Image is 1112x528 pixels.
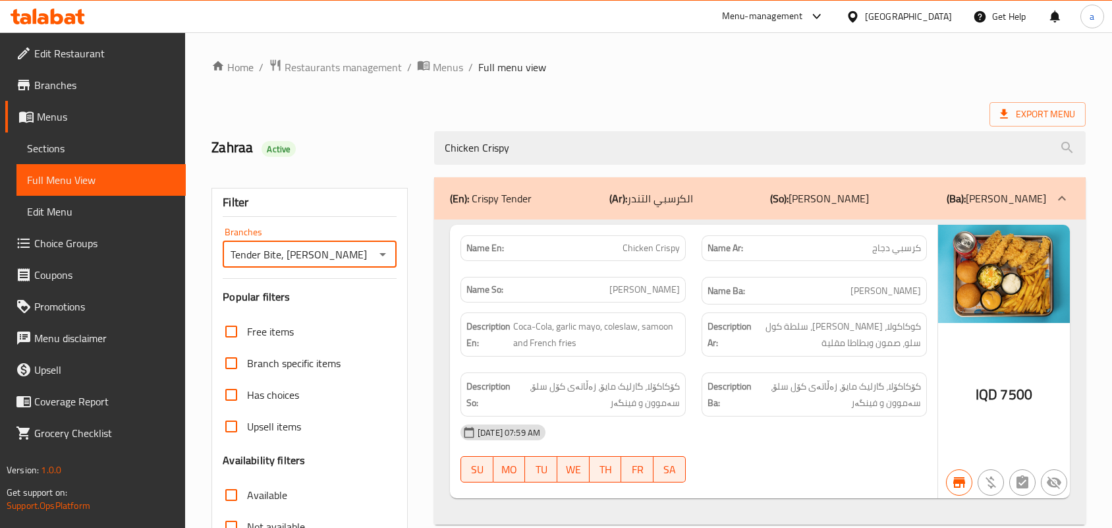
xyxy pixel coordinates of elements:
a: Edit Restaurant [5,38,186,69]
span: Export Menu [1000,106,1075,123]
a: Sections [16,132,186,164]
b: (Ba): [947,189,966,208]
span: Restaurants management [285,59,402,75]
span: Chicken Crispy [623,241,680,255]
a: Coverage Report [5,386,186,417]
h2: Zahraa [211,138,418,158]
span: Coca-Cola, garlic mayo, coleslaw, samoon and French fries [513,318,680,351]
span: Version: [7,461,39,479]
div: Menu-management [722,9,803,24]
button: MO [493,456,526,483]
a: Restaurants management [269,59,402,76]
a: Promotions [5,291,186,322]
span: Upsell [34,362,175,378]
a: Menus [417,59,463,76]
a: Full Menu View [16,164,186,196]
a: Home [211,59,254,75]
span: WE [563,460,584,479]
img: CT106939%D8%A8%D8%A8%D8%A8638903709746675200.png [938,225,1070,323]
p: الكرسبي التندر [609,191,693,206]
button: Open [374,245,392,264]
a: Branches [5,69,186,101]
span: Available [247,487,287,503]
span: [PERSON_NAME] [850,283,921,299]
button: SU [460,456,493,483]
span: Branches [34,77,175,93]
p: [PERSON_NAME] [947,191,1046,206]
span: [DATE] 07:59 AM [472,426,545,439]
span: FR [626,460,648,479]
span: Upsell items [247,419,301,434]
button: Branch specific item [946,469,972,496]
span: Free items [247,324,294,339]
button: SA [653,456,686,483]
div: (En): Crispy Tender(Ar):الكرسبي التندر(So):[PERSON_NAME](Ba):[PERSON_NAME] [434,177,1086,220]
span: Grocery Checklist [34,425,175,441]
a: Coupons [5,259,186,291]
span: Coupons [34,267,175,283]
button: Not available [1041,469,1067,496]
button: TU [525,456,557,483]
li: / [468,59,473,75]
a: Upsell [5,354,186,386]
button: Not has choices [1009,469,1036,496]
div: Filter [223,189,397,217]
div: (En): Crispy Tender(Ar):الكرسبي التندر(So):[PERSON_NAME](Ba):[PERSON_NAME] [434,220,1086,525]
span: کۆکاکۆلا، گارلیک مایۆ، زەڵاتەی کۆل سلۆ، سەموون و فینگەر [754,378,921,411]
span: SA [659,460,681,479]
b: (En): [450,189,469,208]
span: Coverage Report [34,394,175,409]
span: Menu disclaimer [34,330,175,346]
strong: Name En: [466,241,504,255]
nav: breadcrumb [211,59,1086,76]
strong: Description Ar: [708,318,752,351]
button: WE [557,456,590,483]
span: MO [499,460,520,479]
b: (Ar): [609,189,627,208]
span: [PERSON_NAME] [609,283,680,297]
span: كرسبي دجاج [872,241,921,255]
span: Edit Menu [27,204,175,220]
strong: Name Ba: [708,283,745,299]
span: Edit Restaurant [34,45,175,61]
li: / [259,59,264,75]
span: Promotions [34,299,175,314]
span: Export Menu [989,102,1086,127]
strong: Name So: [466,283,503,297]
span: Sections [27,140,175,156]
input: search [434,131,1086,165]
span: Full Menu View [27,172,175,188]
button: TH [590,456,622,483]
span: Get support on: [7,484,67,501]
div: Active [262,141,296,157]
a: Menus [5,101,186,132]
span: Branch specific items [247,355,341,371]
span: 7500 [1000,382,1032,407]
h3: Popular filters [223,289,397,305]
a: Choice Groups [5,227,186,259]
span: 1.0.0 [41,461,61,479]
button: FR [621,456,653,483]
button: Purchased item [978,469,1004,496]
p: [PERSON_NAME] [770,191,869,206]
span: Has choices [247,387,299,403]
a: Support.OpsPlatform [7,497,90,514]
span: Menus [433,59,463,75]
span: Active [262,143,296,156]
p: Crispy Tender [450,191,532,206]
b: (So): [770,189,789,208]
li: / [407,59,412,75]
span: IQD [976,382,997,407]
span: Menus [37,109,175,125]
span: کۆکاکۆلا، گارلیک مایۆ، زەڵاتەی کۆل سلۆ، سەموون و فینگەر [513,378,680,411]
span: Choice Groups [34,235,175,251]
h3: Availability filters [223,453,305,468]
span: TU [530,460,552,479]
a: Edit Menu [16,196,186,227]
span: SU [466,460,488,479]
a: Menu disclaimer [5,322,186,354]
div: [GEOGRAPHIC_DATA] [865,9,952,24]
strong: Description Ba: [708,378,752,411]
span: TH [595,460,617,479]
strong: Name Ar: [708,241,743,255]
